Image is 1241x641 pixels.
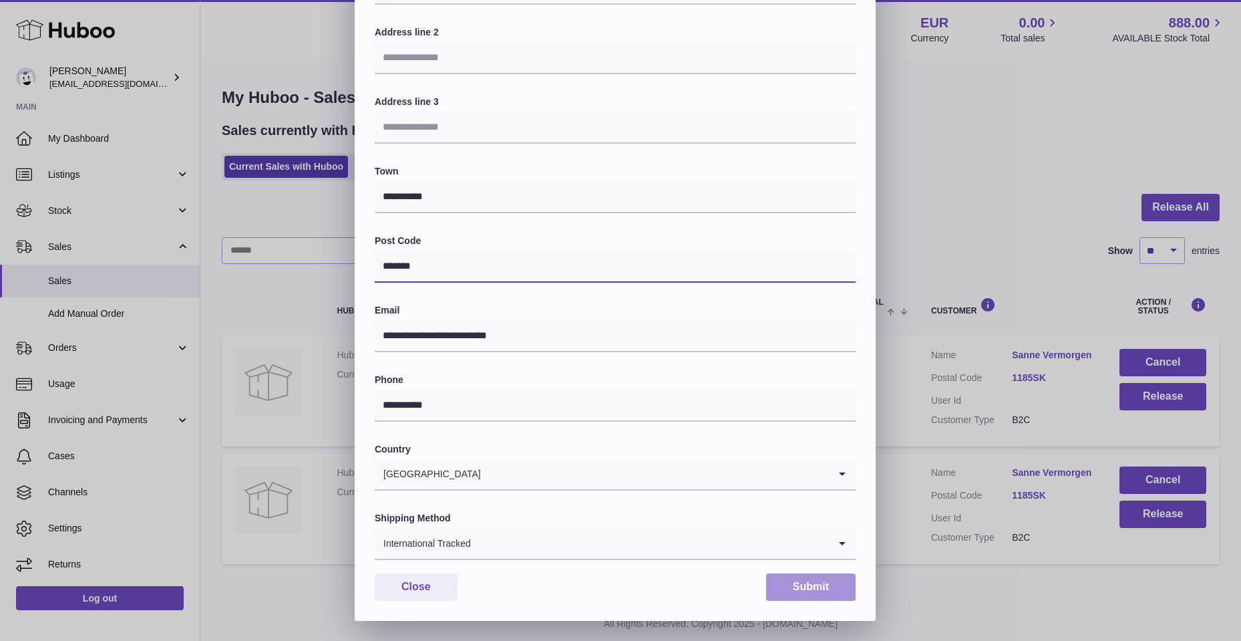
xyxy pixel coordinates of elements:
label: Country [375,443,856,456]
label: Phone [375,374,856,386]
button: Submit [766,573,856,601]
label: Town [375,165,856,178]
button: Close [375,573,458,601]
span: [GEOGRAPHIC_DATA] [375,459,482,489]
div: Search for option [375,528,856,560]
label: Address line 2 [375,26,856,39]
input: Search for option [472,528,829,559]
label: Email [375,304,856,317]
label: Post Code [375,235,856,247]
input: Search for option [482,459,829,489]
span: International Tracked [375,528,472,559]
label: Address line 3 [375,96,856,108]
label: Shipping Method [375,512,856,525]
div: Search for option [375,459,856,491]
